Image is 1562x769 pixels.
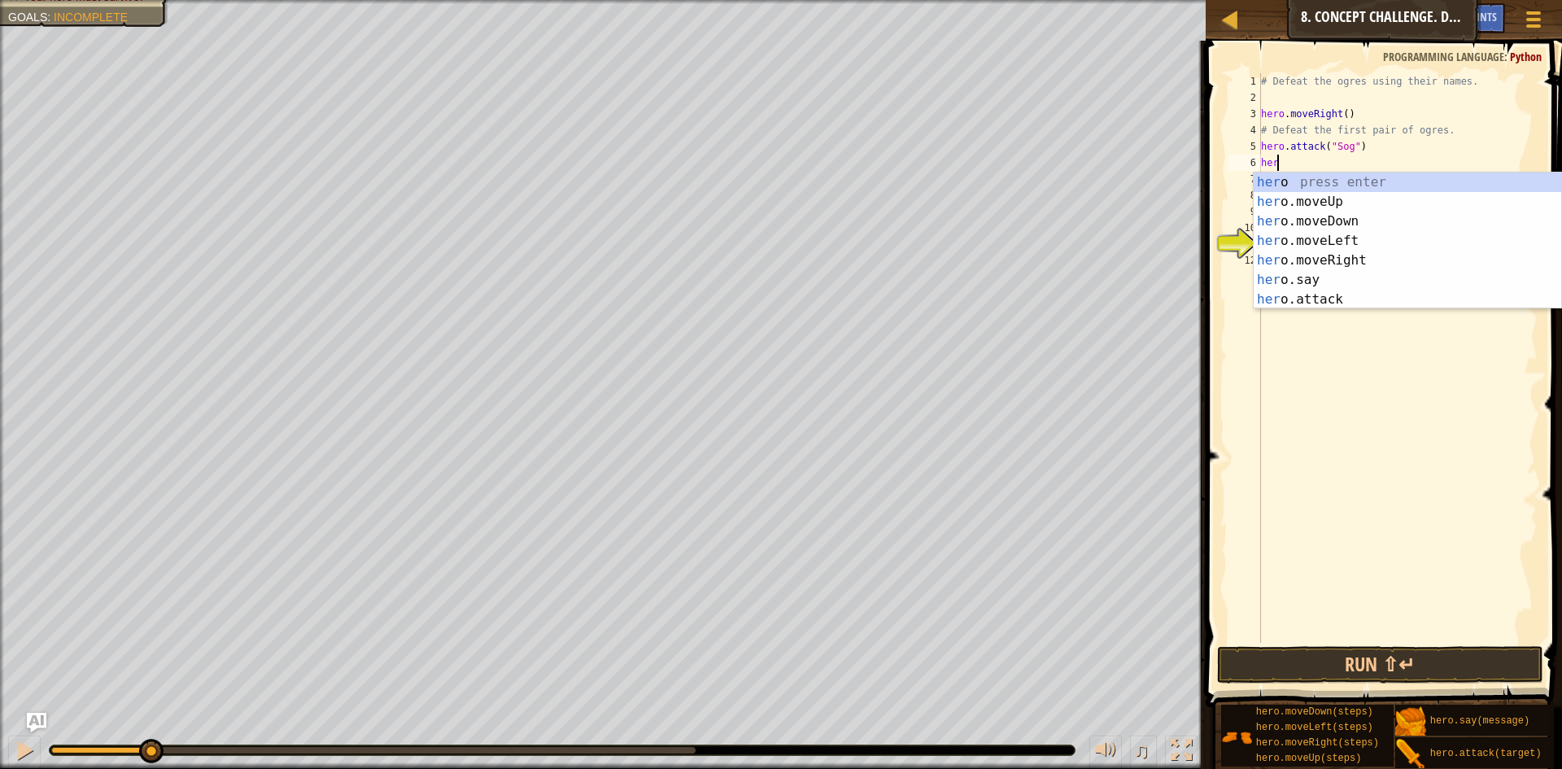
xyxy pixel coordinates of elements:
[1130,736,1158,769] button: ♫
[1228,187,1261,203] div: 8
[1430,748,1542,759] span: hero.attack(target)
[8,736,41,769] button: Ctrl + P: Pause
[1228,155,1261,171] div: 6
[1256,737,1379,749] span: hero.moveRight(steps)
[1165,736,1198,769] button: Toggle fullscreen
[8,11,47,24] span: Goals
[1470,9,1497,24] span: Hints
[1228,138,1261,155] div: 5
[27,713,46,732] button: Ask AI
[1228,171,1261,187] div: 7
[1228,106,1261,122] div: 3
[1228,236,1261,252] div: 11
[1228,203,1261,220] div: 9
[1221,722,1252,753] img: portrait.png
[1256,722,1373,733] span: hero.moveLeft(steps)
[1256,706,1373,718] span: hero.moveDown(steps)
[1228,220,1261,236] div: 10
[1395,706,1426,737] img: portrait.png
[54,11,128,24] span: Incomplete
[1217,646,1543,684] button: Run ⇧↵
[1430,715,1529,727] span: hero.say(message)
[1504,49,1510,64] span: :
[1133,738,1150,762] span: ♫
[1256,753,1362,764] span: hero.moveUp(steps)
[1513,3,1554,42] button: Show game menu
[1089,736,1122,769] button: Adjust volume
[1228,252,1261,269] div: 12
[1510,49,1542,64] span: Python
[1228,73,1261,90] div: 1
[1383,49,1504,64] span: Programming language
[47,11,54,24] span: :
[1228,122,1261,138] div: 4
[1228,90,1261,106] div: 2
